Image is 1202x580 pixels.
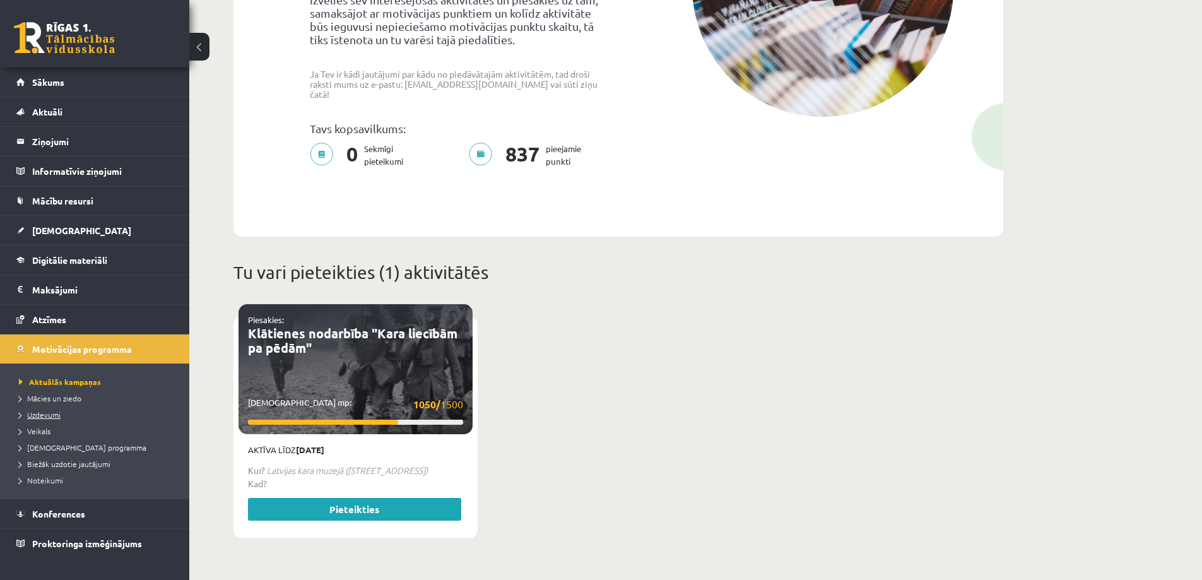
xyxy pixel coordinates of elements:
a: Aktuālās kampaņas [19,376,177,388]
span: Aktuālās kampaņas [19,377,101,387]
span: Atzīmes [32,314,66,325]
span: [DEMOGRAPHIC_DATA] [32,225,131,236]
span: [DEMOGRAPHIC_DATA] programma [19,442,146,453]
p: Tu vari pieteikties (1) aktivitātēs [233,259,1003,286]
p: Ja Tev ir kādi jautājumi par kādu no piedāvātajām aktivitātēm, tad droši raksti mums uz e-pastu: ... [310,69,609,99]
legend: Maksājumi [32,275,174,304]
a: Veikals [19,425,177,437]
p: [DEMOGRAPHIC_DATA] mp: [248,396,463,412]
a: Uzdevumi [19,409,177,420]
span: Sākums [32,76,64,88]
a: Digitālie materiāli [16,246,174,275]
em: Latvijas kara muzejā ([STREET_ADDRESS]) [267,464,428,476]
a: Informatīvie ziņojumi [16,157,174,186]
span: Motivācijas programma [32,343,132,355]
a: Mācies un ziedo [19,393,177,404]
span: Noteikumi [19,475,63,485]
a: [DEMOGRAPHIC_DATA] programma [19,442,177,453]
a: Proktoringa izmēģinājums [16,529,174,558]
p: Sekmīgi pieteikumi [310,143,411,168]
span: Proktoringa izmēģinājums [32,538,142,549]
span: 1500 [413,396,463,412]
span: Aktuāli [32,106,62,117]
a: Pieteikties [248,498,461,521]
span: Mācību resursi [32,195,93,206]
p: pieejamie punkti [469,143,589,168]
p: Tavs kopsavilkums: [310,122,609,135]
a: Klātienes nodarbība "Kara liecībām pa pēdām" [248,325,457,356]
legend: Informatīvie ziņojumi [32,157,174,186]
span: Konferences [32,508,85,519]
strong: 1050/ [413,398,440,411]
a: Motivācijas programma [16,334,174,364]
legend: Ziņojumi [32,127,174,156]
a: [DEMOGRAPHIC_DATA] [16,216,174,245]
span: Biežāk uzdotie jautājumi [19,459,110,469]
p: Aktīva līdz [248,444,463,456]
a: Maksājumi [16,275,174,304]
span: 837 [499,143,546,168]
a: Mācību resursi [16,186,174,215]
a: Piesakies: [248,314,284,325]
a: Rīgas 1. Tālmācības vidusskola [14,22,115,54]
a: Konferences [16,499,174,528]
span: 0 [340,143,364,168]
span: Uzdevumi [19,410,61,420]
a: Biežāk uzdotie jautājumi [19,458,177,470]
span: Mācies un ziedo [19,393,81,403]
span: Veikals [19,426,50,436]
a: Atzīmes [16,305,174,334]
a: Ziņojumi [16,127,174,156]
strong: [DATE] [296,444,324,455]
strong: Kur? [248,465,265,476]
a: Aktuāli [16,97,174,126]
span: Digitālie materiāli [32,254,107,266]
a: Sākums [16,68,174,97]
strong: Kad? [248,478,267,489]
a: Noteikumi [19,475,177,486]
